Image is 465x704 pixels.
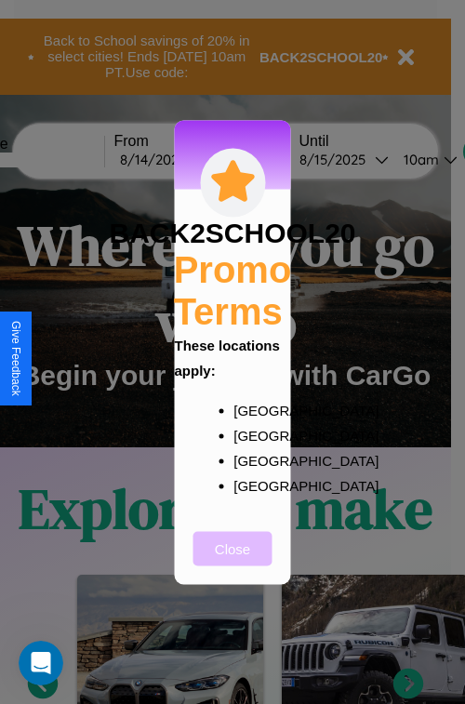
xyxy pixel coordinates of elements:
[175,337,280,378] b: These locations apply:
[193,531,272,565] button: Close
[233,472,269,498] p: [GEOGRAPHIC_DATA]
[233,422,269,447] p: [GEOGRAPHIC_DATA]
[233,397,269,422] p: [GEOGRAPHIC_DATA]
[9,321,22,396] div: Give Feedback
[233,447,269,472] p: [GEOGRAPHIC_DATA]
[109,217,355,248] h3: BACK2SCHOOL20
[19,641,63,685] iframe: Intercom live chat
[174,248,292,332] h2: Promo Terms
